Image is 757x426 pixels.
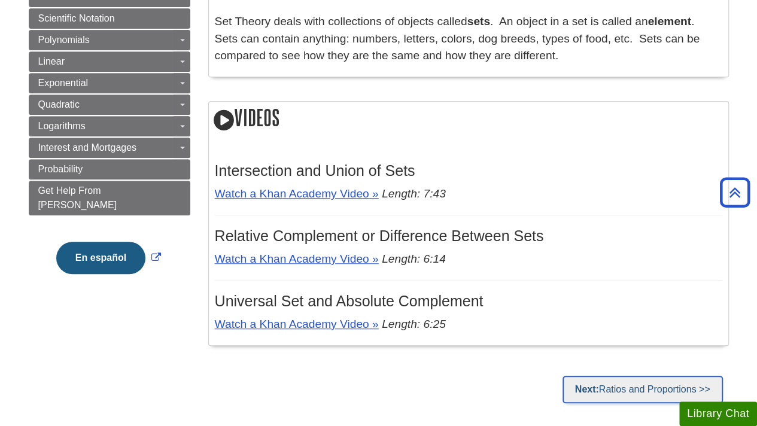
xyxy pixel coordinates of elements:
[679,401,757,426] button: Library Chat
[38,164,83,174] span: Probability
[215,13,722,65] p: Set Theory deals with collections of objects called . An object in a set is called an . Sets can ...
[215,293,722,310] h3: Universal Set and Absolute Complement
[215,318,379,330] a: Watch a Khan Academy Video »
[382,252,446,265] em: Length: 6:14
[467,15,490,28] strong: sets
[38,35,90,45] span: Polynomials
[647,15,691,28] strong: element
[38,13,115,23] span: Scientific Notation
[38,78,89,88] span: Exponential
[38,185,117,210] span: Get Help From [PERSON_NAME]
[716,184,754,200] a: Back to Top
[215,187,379,200] a: Watch a Khan Academy Video »
[56,242,145,274] button: En español
[53,252,164,263] a: Link opens in new window
[29,159,190,179] a: Probability
[215,252,379,265] a: Watch a Khan Academy Video »
[29,138,190,158] a: Interest and Mortgages
[29,116,190,136] a: Logarithms
[382,318,446,330] em: Length: 6:25
[29,30,190,50] a: Polynomials
[29,95,190,115] a: Quadratic
[563,376,723,403] a: Next:Ratios and Proportions >>
[38,99,80,109] span: Quadratic
[38,121,86,131] span: Logarithms
[215,227,722,245] h3: Relative Complement or Difference Between Sets
[382,187,446,200] em: Length: 7:43
[209,102,728,136] h2: Videos
[38,142,137,153] span: Interest and Mortgages
[29,181,190,215] a: Get Help From [PERSON_NAME]
[29,51,190,72] a: Linear
[575,384,599,394] strong: Next:
[29,73,190,93] a: Exponential
[38,56,65,66] span: Linear
[215,162,722,179] h3: Intersection and Union of Sets
[29,8,190,29] a: Scientific Notation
